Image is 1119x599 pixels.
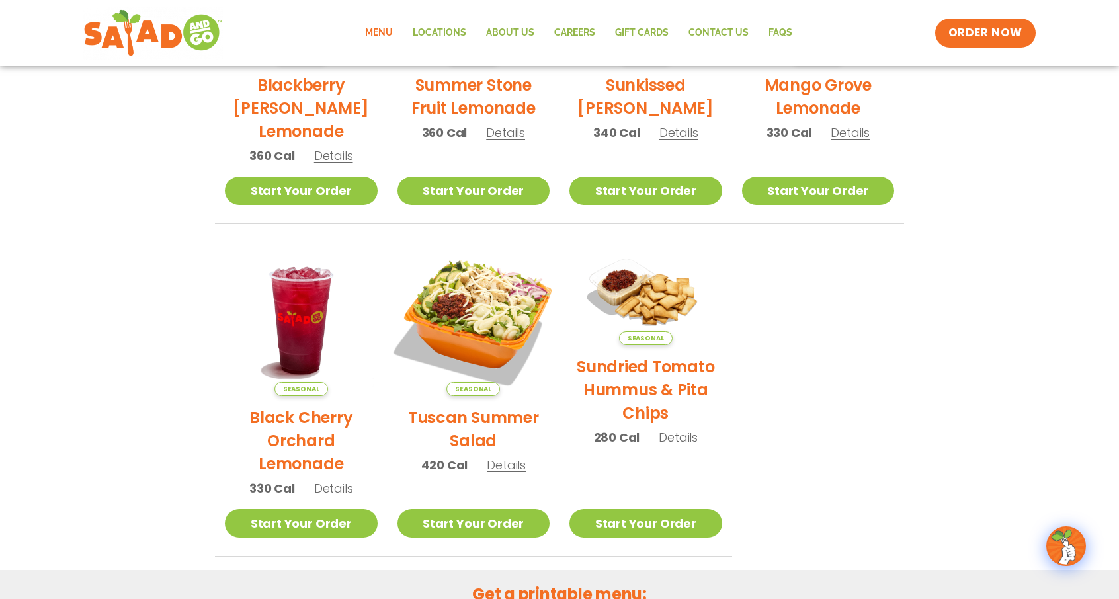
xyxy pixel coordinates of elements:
a: Start Your Order [225,509,378,538]
a: Contact Us [679,18,759,48]
a: About Us [476,18,544,48]
span: 330 Cal [767,124,812,141]
a: Menu [355,18,403,48]
a: Start Your Order [397,177,550,205]
span: Seasonal [274,382,328,396]
span: 360 Cal [249,147,295,165]
a: Start Your Order [742,177,895,205]
a: ORDER NOW [935,19,1036,48]
a: Careers [544,18,605,48]
img: wpChatIcon [1048,528,1085,565]
span: 330 Cal [249,479,295,497]
a: Start Your Order [397,509,550,538]
span: Details [659,429,698,446]
h2: Summer Stone Fruit Lemonade [397,73,550,120]
h2: Sunkissed [PERSON_NAME] [569,73,722,120]
span: Seasonal [446,382,500,396]
img: Product photo for Black Cherry Orchard Lemonade [225,244,378,397]
a: Start Your Order [569,509,722,538]
a: GIFT CARDS [605,18,679,48]
img: new-SAG-logo-768×292 [83,7,223,60]
span: Seasonal [619,331,673,345]
span: Details [831,124,870,141]
span: 280 Cal [594,428,640,446]
span: 420 Cal [421,456,468,474]
h2: Black Cherry Orchard Lemonade [225,406,378,475]
span: ORDER NOW [948,25,1022,41]
span: Details [314,480,353,497]
span: Details [487,457,526,473]
span: 340 Cal [593,124,640,141]
span: Details [659,124,698,141]
nav: Menu [355,18,802,48]
h2: Sundried Tomato Hummus & Pita Chips [569,355,722,424]
img: Product photo for Sundried Tomato Hummus & Pita Chips [569,244,722,346]
h2: Mango Grove Lemonade [742,73,895,120]
h2: Blackberry [PERSON_NAME] Lemonade [225,73,378,143]
a: Locations [403,18,476,48]
span: Details [486,124,525,141]
span: Details [314,147,353,164]
a: Start Your Order [569,177,722,205]
img: Product photo for Tuscan Summer Salad [384,230,563,409]
a: Start Your Order [225,177,378,205]
a: FAQs [759,18,802,48]
span: 360 Cal [422,124,468,141]
h2: Tuscan Summer Salad [397,406,550,452]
